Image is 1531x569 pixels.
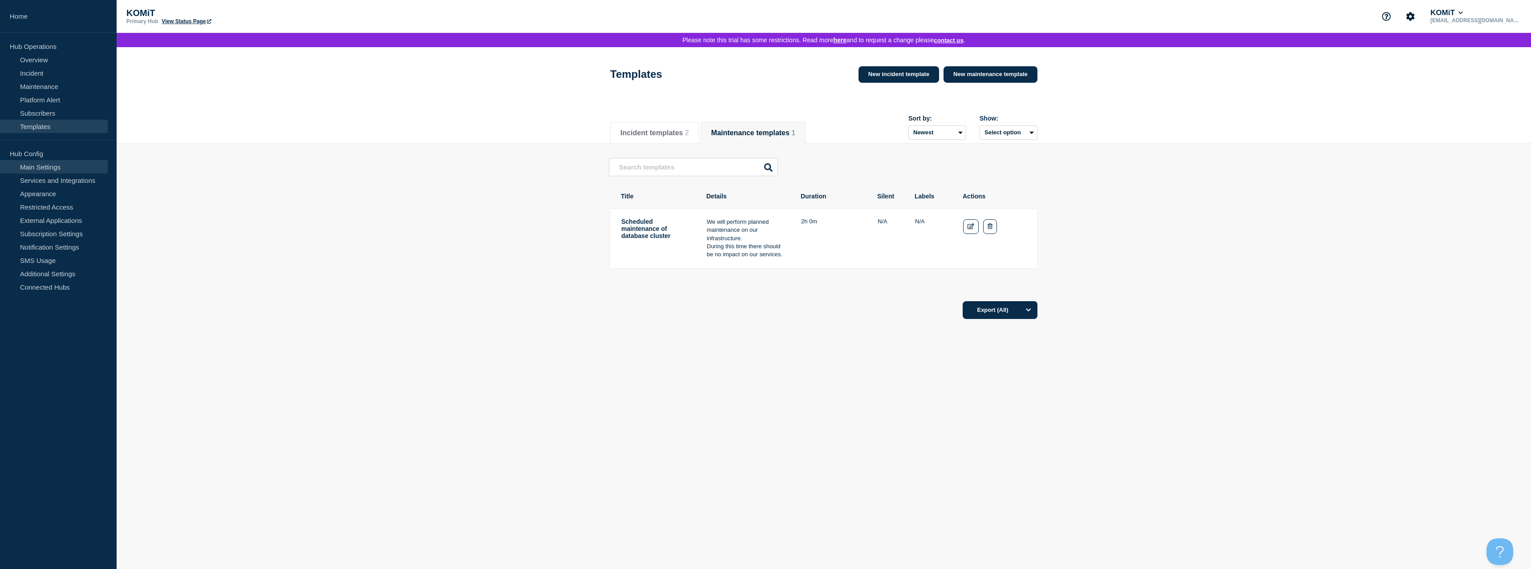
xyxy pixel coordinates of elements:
[1020,301,1037,319] button: Options
[126,18,158,24] p: Primary Hub
[707,242,786,259] p: During this time there should be no impact on our services.
[621,218,692,259] td: Title: Scheduled maintenance of database cluster
[707,218,786,242] p: We will perform planned maintenance on our infrastructure.
[833,36,847,44] a: here
[877,192,900,200] th: Silent
[609,158,778,176] input: Search templates
[914,192,948,200] th: Labels
[944,66,1037,83] a: New maintenance template
[983,219,997,234] button: Delete
[1401,7,1420,26] button: Account settings
[963,301,1037,319] button: Export (All)
[706,218,786,259] td: Details: We will perform planned maintenance on our infrastructure.<br/> During this time there s...
[685,129,689,137] span: 2
[1429,8,1465,17] button: KOMiT
[963,219,979,234] a: Edit
[162,18,211,24] a: View Status Page
[117,33,1531,47] div: Please note this trial has some restrictions. Read more and to request a change please .
[801,218,863,259] td: Duration: 2h 0m
[1429,17,1521,24] p: [EMAIL_ADDRESS][DOMAIN_NAME]
[620,192,692,200] th: Title
[791,129,795,137] span: 1
[934,37,964,44] button: Contact us
[963,218,1027,259] td: Actions: Edit Delete
[915,218,948,259] td: Labels: global.none
[980,125,1037,140] button: Select option
[620,129,689,137] button: Incident templates 2
[800,192,863,200] th: Duration
[126,8,304,18] p: KOMiT
[1377,7,1396,26] button: Support
[908,125,966,140] select: Sort by
[908,115,966,122] div: Sort by:
[1486,538,1513,565] iframe: Help Scout Beacon - Open
[980,115,1037,122] div: Show:
[610,68,662,81] h1: Templates
[962,192,1026,200] th: Actions
[877,218,900,259] td: Silent: N/A
[859,66,939,83] a: New incident template
[706,192,786,200] th: Details
[711,129,795,137] button: Maintenance templates 1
